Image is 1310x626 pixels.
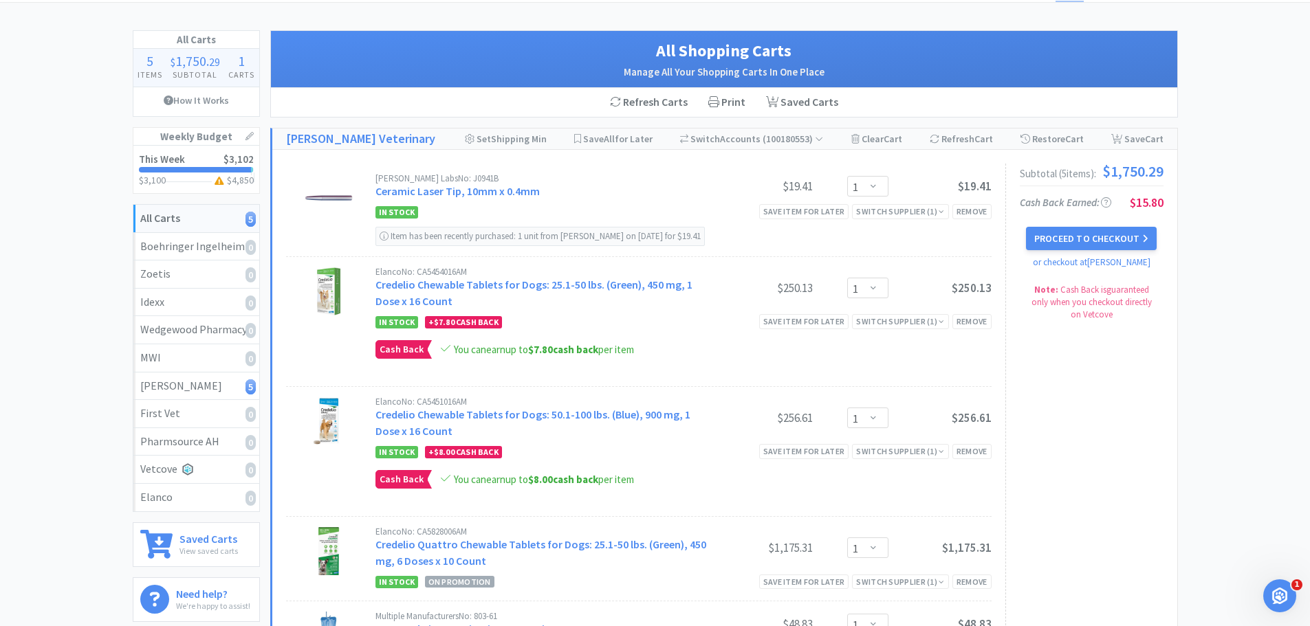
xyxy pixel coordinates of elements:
h1: Weekly Budget [133,128,259,146]
i: 0 [245,267,256,282]
div: + Cash Back [425,316,502,328]
div: Print [698,88,756,117]
span: Cart [884,133,902,145]
h6: Need help? [176,585,250,599]
div: Subtotal ( 5 item s ): [1020,164,1164,179]
a: Wedgewood Pharmacy0 [133,316,259,344]
p: View saved carts [179,544,238,557]
img: 00ed8a786f7347ea98863a7744918d45_286890.jpeg [305,397,353,445]
a: [PERSON_NAME]5 [133,372,259,401]
div: Remove [952,314,992,328]
a: Pharmsource AH0 [133,428,259,456]
a: Credelio Quattro Chewable Tablets for Dogs: 25.1-50 lbs. (Green), 450 mg, 6 Doses x 10 Count [375,537,706,568]
a: Idexx0 [133,289,259,317]
span: $256.61 [952,410,992,425]
div: [PERSON_NAME] Labs No: J0941B [375,174,710,183]
span: All [604,133,615,145]
span: $1,750.29 [1102,164,1164,179]
h2: Manage All Your Shopping Carts In One Place [285,64,1164,80]
div: Switch Supplier ( 1 ) [856,315,944,328]
span: $3,100 [139,174,166,186]
div: Remove [952,204,992,219]
div: Elanco No: CA5828006AM [375,527,710,536]
span: ( 100180553 ) [761,133,823,145]
div: First Vet [140,405,252,423]
div: Save item for later [759,444,849,458]
span: $1,175.31 [942,540,992,555]
a: Elanco0 [133,484,259,511]
a: All Carts5 [133,205,259,233]
span: Cart [1145,133,1164,145]
div: . [166,54,224,68]
div: Clear [851,128,902,149]
div: $19.41 [710,178,813,194]
span: Cash Back [376,471,427,488]
span: $ [171,55,175,69]
h4: Subtotal [166,68,224,81]
a: How It Works [133,87,259,113]
span: In Stock [375,316,418,328]
a: Saved Carts [756,88,849,117]
h3: $ [212,175,254,185]
span: 29 [209,55,220,69]
div: $1,175.31 [710,539,813,556]
div: Remove [952,574,992,589]
div: Elanco [140,489,252,506]
div: Refresh [930,128,993,149]
i: 0 [245,435,256,450]
span: 1,750 [175,52,206,69]
a: Boehringer Ingelheim0 [133,233,259,261]
span: Cash Back [376,341,427,358]
a: Credelio Chewable Tablets for Dogs: 50.1-100 lbs. (Blue), 900 mg, 1 Dose x 16 Count [375,407,690,438]
span: 1 [238,52,245,69]
a: Credelio Chewable Tablets for Dogs: 25.1-50 lbs. (Green), 450 mg, 1 Dose x 16 Count [375,278,692,308]
div: Save item for later [759,574,849,589]
button: Proceed to Checkout [1026,227,1157,250]
div: Elanco No: CA5451016AM [375,397,710,406]
span: $15.80 [1130,194,1164,210]
div: Switch Supplier ( 1 ) [856,575,944,588]
strong: Note: [1034,284,1058,295]
div: + Cash Back [425,446,502,458]
div: Remove [952,444,992,458]
a: This Week$3,102$3,100$4,850 [133,146,259,193]
div: Restore [1020,128,1084,149]
i: 0 [245,491,256,506]
span: In Stock [375,446,418,458]
span: Switch [690,133,720,145]
div: Idexx [140,293,252,311]
img: fb9e9d49fb15485ab4eba42b362f07b9_233586.jpeg [305,267,353,315]
span: You can earn up to per item [454,473,634,486]
a: [PERSON_NAME] Veterinary [286,129,435,149]
span: You can earn up to per item [454,343,634,356]
div: MWI [140,349,252,367]
span: $8.00 [528,473,553,486]
div: Wedgewood Pharmacy [140,321,252,339]
h1: All Shopping Carts [285,38,1164,64]
span: Cash Back is guaranteed only when you checkout directly on Vetcove [1031,284,1152,320]
i: 5 [245,379,256,394]
span: $8.00 [434,447,455,457]
a: First Vet0 [133,400,259,428]
span: $7.80 [528,343,553,356]
strong: cash back [528,473,598,486]
div: Save [1111,128,1164,149]
span: Save for Later [583,133,653,145]
a: MWI0 [133,344,259,372]
div: [PERSON_NAME] [140,377,252,395]
h4: Carts [224,68,259,81]
i: 0 [245,240,256,255]
strong: cash back [528,343,598,356]
div: Shipping Min [465,128,547,149]
a: Saved CartsView saved carts [133,522,260,567]
i: 0 [245,323,256,338]
div: Vetcove [140,460,252,478]
span: $19.41 [958,179,992,194]
div: Switch Supplier ( 1 ) [856,445,944,458]
div: Pharmsource AH [140,433,252,451]
span: Cart [1065,133,1084,145]
span: In Stock [375,206,418,219]
span: 5 [146,52,153,69]
a: Ceramic Laser Tip, 10mm x 0.4mm [375,184,540,198]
